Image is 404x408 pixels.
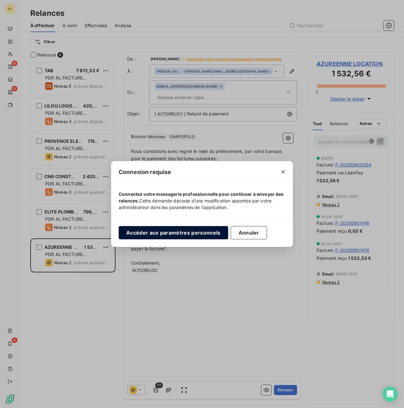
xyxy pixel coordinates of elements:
span: Connexion requise [119,168,171,176]
button: Annuler [231,226,267,239]
button: Accéder aux paramètres personnels [119,226,228,239]
span: Cette demande découle d’une modification apportée par votre administrateur dans les paramètres de... [119,198,271,210]
span: Connectez votre messagerie professionnelle pour continuer à envoyer des relances. [119,191,284,203]
div: Open Intercom Messenger [383,387,398,402]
